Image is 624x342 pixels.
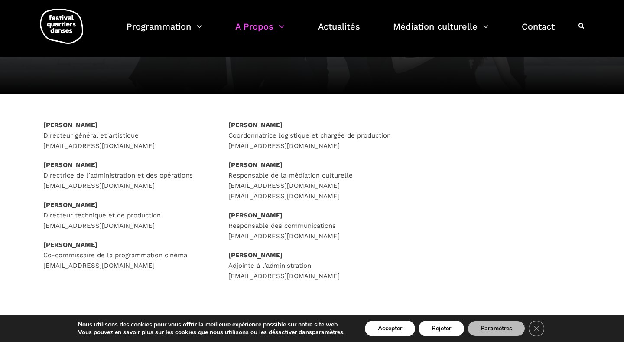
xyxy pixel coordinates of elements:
[419,321,464,336] button: Rejeter
[312,329,343,336] button: paramètres
[235,19,285,45] a: A Propos
[43,120,211,151] p: Directeur général et artistique [EMAIL_ADDRESS][DOMAIN_NAME]
[43,160,211,191] p: Directrice de l’administration et des opérations [EMAIL_ADDRESS][DOMAIN_NAME]
[318,19,360,45] a: Actualités
[228,251,283,259] strong: [PERSON_NAME]
[228,121,283,129] strong: [PERSON_NAME]
[228,161,283,169] strong: [PERSON_NAME]
[40,9,83,44] img: logo-fqd-med
[365,321,415,336] button: Accepter
[228,250,396,281] p: Adjointe à l’administration [EMAIL_ADDRESS][DOMAIN_NAME]
[43,161,97,169] strong: [PERSON_NAME]
[43,200,211,231] p: Directeur technique et de production [EMAIL_ADDRESS][DOMAIN_NAME]
[522,19,555,45] a: Contact
[78,329,344,336] p: Vous pouvez en savoir plus sur les cookies que nous utilisons ou les désactiver dans .
[228,210,396,241] p: Responsable des communications [EMAIL_ADDRESS][DOMAIN_NAME]
[43,201,97,209] strong: [PERSON_NAME]
[228,211,283,219] strong: [PERSON_NAME]
[228,160,396,201] p: Responsable de la médiation culturelle [EMAIL_ADDRESS][DOMAIN_NAME] [EMAIL_ADDRESS][DOMAIN_NAME]
[43,241,97,249] strong: [PERSON_NAME]
[43,121,97,129] strong: [PERSON_NAME]
[529,321,544,336] button: Close GDPR Cookie Banner
[468,321,525,336] button: Paramètres
[43,240,211,271] p: Co-commissaire de la programmation cinéma [EMAIL_ADDRESS][DOMAIN_NAME]
[78,321,344,329] p: Nous utilisons des cookies pour vous offrir la meilleure expérience possible sur notre site web.
[393,19,489,45] a: Médiation culturelle
[228,120,396,151] p: Coordonnatrice logistique et chargée de production [EMAIL_ADDRESS][DOMAIN_NAME]
[127,19,202,45] a: Programmation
